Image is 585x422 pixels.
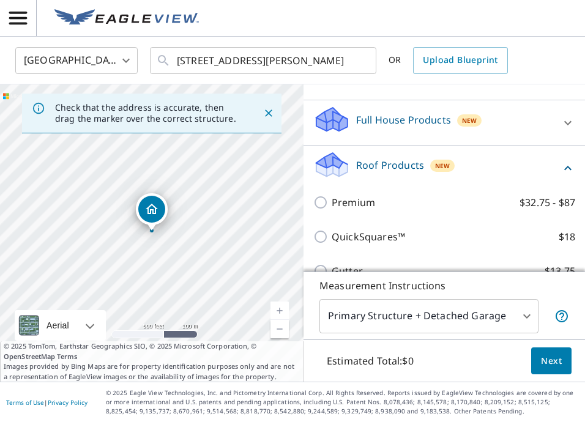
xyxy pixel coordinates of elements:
p: Roof Products [356,158,424,172]
a: Upload Blueprint [413,47,507,74]
p: Check that the address is accurate, then drag the marker over the correct structure. [55,102,241,124]
p: $13.75 [545,264,575,278]
a: Current Level 16, Zoom Out [270,320,289,338]
div: Primary Structure + Detached Garage [319,299,538,333]
p: © 2025 Eagle View Technologies, Inc. and Pictometry International Corp. All Rights Reserved. Repo... [106,388,579,416]
a: Privacy Policy [48,398,88,407]
a: Current Level 16, Zoom In [270,302,289,320]
div: [GEOGRAPHIC_DATA] [15,43,138,78]
p: $18 [559,229,575,244]
img: EV Logo [54,9,199,28]
a: OpenStreetMap [4,352,55,361]
button: Close [261,105,277,121]
span: New [435,161,450,171]
span: New [462,116,477,125]
span: Next [541,354,562,369]
a: Terms of Use [6,398,44,407]
button: Next [531,347,572,375]
div: Dropped pin, building 1, Residential property, 12059 Flagstone Dr Fishers, IN 46037 [136,193,168,231]
div: Roof ProductsNew [313,150,575,185]
span: Your report will include the primary structure and a detached garage if one exists. [554,309,569,324]
a: EV Logo [47,2,206,35]
p: Estimated Total: $0 [317,347,423,374]
p: QuickSquares™ [332,229,405,244]
div: Full House ProductsNew [313,105,575,140]
p: Measurement Instructions [319,278,569,293]
a: Terms [57,352,77,361]
span: Upload Blueprint [423,53,497,68]
p: Full House Products [356,113,451,127]
div: OR [389,47,508,74]
p: Premium [332,195,375,210]
div: Aerial [43,310,73,341]
p: Gutter [332,264,363,278]
p: $32.75 - $87 [520,195,575,210]
span: © 2025 TomTom, Earthstar Geographics SIO, © 2025 Microsoft Corporation, © [4,341,300,361]
p: | [6,399,88,406]
div: Aerial [15,310,106,341]
input: Search by address or latitude-longitude [177,43,351,78]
